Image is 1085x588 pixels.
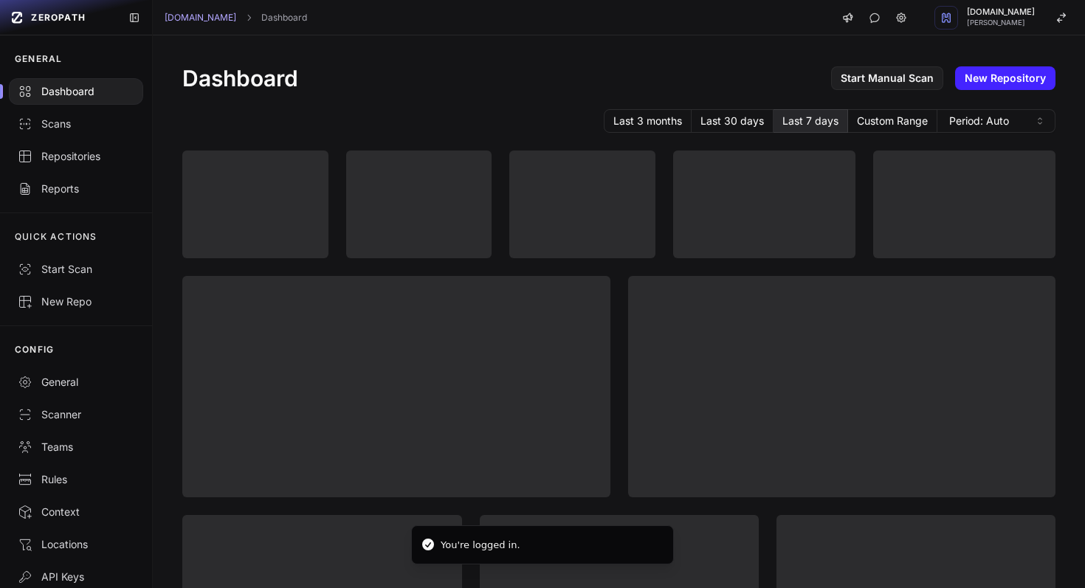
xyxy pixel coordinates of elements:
div: Scanner [18,407,134,422]
h1: Dashboard [182,65,298,91]
a: ZEROPATH [6,6,117,30]
a: Start Manual Scan [831,66,943,90]
p: QUICK ACTIONS [15,231,97,243]
button: Last 7 days [774,109,848,133]
span: Period: Auto [949,114,1009,128]
div: Scans [18,117,134,131]
svg: caret sort, [1034,115,1046,127]
div: Context [18,505,134,519]
span: [DOMAIN_NAME] [967,8,1035,16]
span: ZEROPATH [31,12,86,24]
span: [PERSON_NAME] [967,19,1035,27]
button: Last 3 months [604,109,692,133]
svg: chevron right, [244,13,254,23]
div: API Keys [18,570,134,584]
div: Dashboard [18,84,134,99]
div: Reports [18,181,134,196]
button: Last 30 days [692,109,774,133]
a: Dashboard [261,12,307,24]
div: You're logged in. [441,538,520,553]
div: Rules [18,472,134,487]
div: General [18,375,134,390]
div: Start Scan [18,262,134,277]
div: Teams [18,440,134,454]
div: New Repo [18,294,134,309]
nav: breadcrumb [165,12,307,24]
div: Repositories [18,149,134,164]
div: Locations [18,537,134,552]
a: New Repository [955,66,1055,90]
p: CONFIG [15,344,54,356]
p: GENERAL [15,53,62,65]
button: Custom Range [848,109,937,133]
a: [DOMAIN_NAME] [165,12,236,24]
